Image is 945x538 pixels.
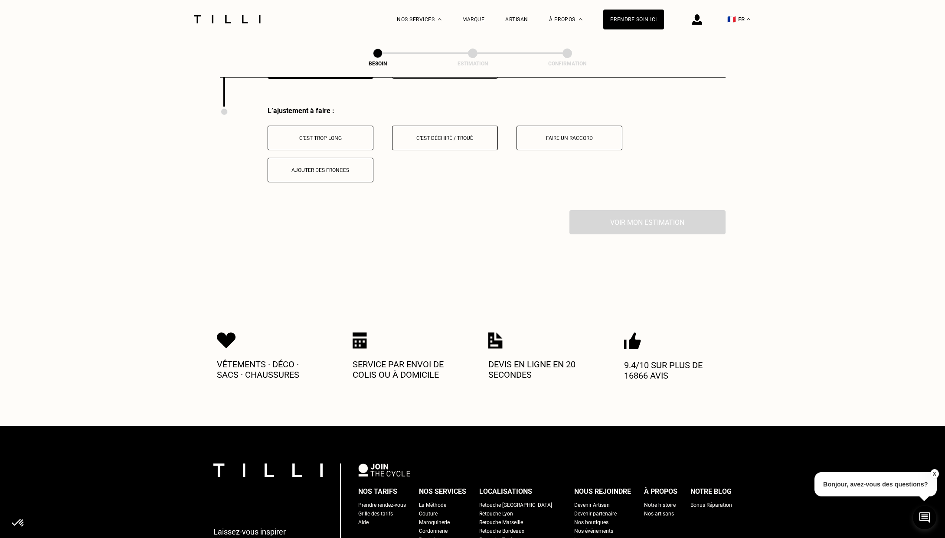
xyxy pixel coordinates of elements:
[268,158,373,182] button: Ajouter des fronces
[488,359,592,380] p: Devis en ligne en 20 secondes
[358,509,393,518] a: Grille des tarifs
[644,501,676,509] a: Notre histoire
[358,485,397,498] div: Nos tarifs
[574,518,608,527] a: Nos boutiques
[574,485,631,498] div: Nous rejoindre
[603,10,664,29] a: Prendre soin ici
[268,107,726,115] div: L’ajustement à faire :
[479,501,552,509] a: Retouche [GEOGRAPHIC_DATA]
[644,485,677,498] div: À propos
[334,61,421,67] div: Besoin
[419,485,466,498] div: Nos services
[479,518,523,527] a: Retouche Marseille
[419,501,446,509] a: La Méthode
[690,501,732,509] a: Bonus Réparation
[505,16,528,23] a: Artisan
[392,126,498,150] button: C‘est déchiré / troué
[419,518,450,527] a: Maroquinerie
[727,15,736,23] span: 🇫🇷
[462,16,484,23] a: Marque
[574,501,610,509] a: Devenir Artisan
[524,61,611,67] div: Confirmation
[217,332,236,349] img: Icon
[692,14,702,25] img: icône connexion
[624,332,641,350] img: Icon
[272,135,369,141] div: C‘est trop long
[397,135,493,141] div: C‘est déchiré / troué
[213,463,323,477] img: logo Tilli
[624,360,728,381] p: 9.4/10 sur plus de 16866 avis
[358,463,410,476] img: logo Join The Cycle
[930,469,938,479] button: X
[438,18,441,20] img: Menu déroulant
[479,509,513,518] a: Retouche Lyon
[747,18,750,20] img: menu déroulant
[521,135,618,141] div: Faire un raccord
[353,332,367,349] img: Icon
[574,509,617,518] a: Devenir partenaire
[217,359,321,380] p: Vêtements · Déco · Sacs · Chaussures
[479,485,532,498] div: Localisations
[213,527,286,536] p: Laissez-vous inspirer
[268,126,373,150] button: C‘est trop long
[358,518,369,527] a: Aide
[488,332,503,349] img: Icon
[272,167,369,173] div: Ajouter des fronces
[814,472,937,496] p: Bonjour, avez-vous des questions?
[690,485,732,498] div: Notre blog
[419,527,448,535] a: Cordonnerie
[574,527,613,535] a: Nos événements
[644,509,674,518] a: Nos artisans
[353,359,457,380] p: Service par envoi de colis ou à domicile
[517,126,622,150] button: Faire un raccord
[191,15,264,23] img: Logo du service de couturière Tilli
[579,18,582,20] img: Menu déroulant à propos
[479,527,524,535] a: Retouche Bordeaux
[429,61,516,67] div: Estimation
[358,501,406,509] a: Prendre rendez-vous
[419,509,438,518] a: Couture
